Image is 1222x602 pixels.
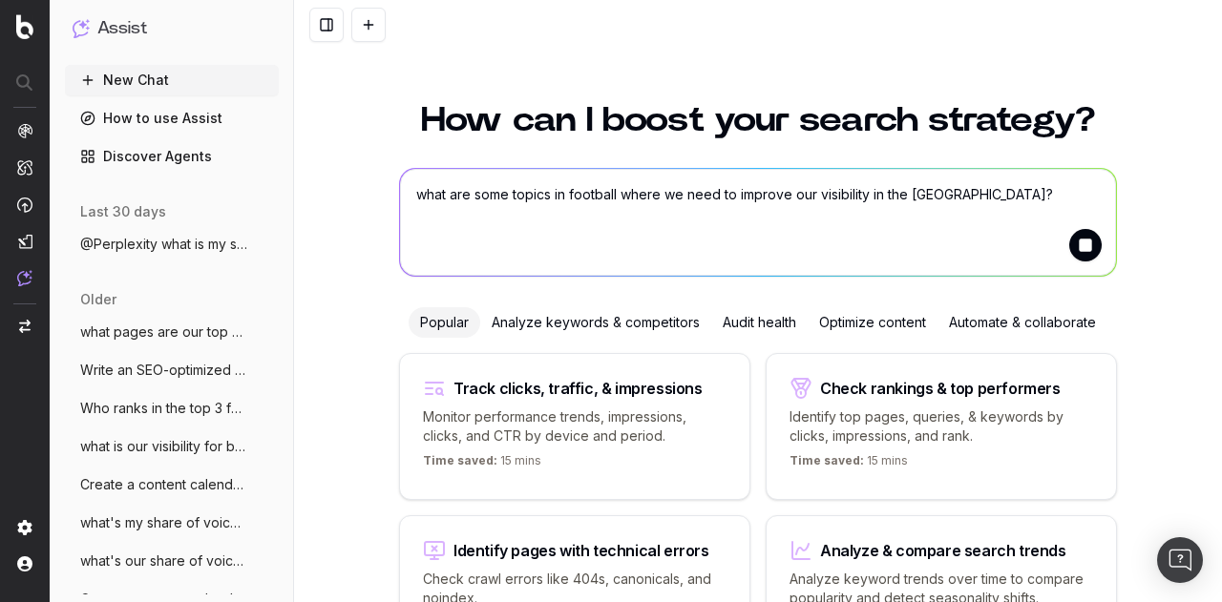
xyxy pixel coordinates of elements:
[80,290,116,309] span: older
[399,103,1117,137] h1: How can I boost your search strategy?
[16,14,33,39] img: Botify logo
[17,520,32,535] img: Setting
[17,159,32,176] img: Intelligence
[790,407,1093,446] p: Identify top pages, queries, & keywords by clicks, impressions, and rank.
[400,169,1116,276] textarea: what are some topics in football where we need to improve our visibility in the [GEOGRAPHIC_DATA]?
[790,453,864,467] span: Time saved:
[65,317,279,347] button: what pages are our top performers in col
[80,361,248,380] span: Write an SEO-optimized article about the
[80,322,248,342] span: what pages are our top performers in col
[97,15,147,42] h1: Assist
[80,399,248,418] span: Who ranks in the top 3 for 'best running
[65,65,279,95] button: New Chat
[1157,537,1203,583] div: Open Intercom Messenger
[65,469,279,500] button: Create a content calendar using trends &
[17,197,32,213] img: Activation
[80,551,248,571] span: what's our share of voice for football c
[938,307,1107,338] div: Automate & collaborate
[17,556,32,571] img: My account
[65,103,279,134] a: How to use Assist
[423,407,727,446] p: Monitor performance trends, impressions, clicks, and CTR by device and period.
[65,229,279,259] button: @Perplexity what is my search visibility
[80,235,248,254] span: @Perplexity what is my search visibility
[65,546,279,576] button: what's our share of voice for football c
[73,15,271,42] button: Assist
[65,508,279,538] button: what's my share of voice in us for footb
[409,307,480,338] div: Popular
[820,381,1061,396] div: Check rankings & top performers
[820,543,1066,558] div: Analyze & compare search trends
[19,320,31,333] img: Switch project
[17,270,32,286] img: Assist
[80,475,248,494] span: Create a content calendar using trends &
[73,19,90,37] img: Assist
[790,453,908,476] p: 15 mins
[65,355,279,385] button: Write an SEO-optimized article about the
[80,202,166,221] span: last 30 days
[17,234,32,249] img: Studio
[80,513,248,532] span: what's my share of voice in us for footb
[423,453,541,476] p: 15 mins
[17,123,32,138] img: Analytics
[453,381,703,396] div: Track clicks, traffic, & impressions
[480,307,711,338] div: Analyze keywords & competitors
[711,307,808,338] div: Audit health
[808,307,938,338] div: Optimize content
[453,543,709,558] div: Identify pages with technical errors
[423,453,497,467] span: Time saved:
[80,437,248,456] span: what is our visibility for basketball fo
[65,141,279,172] a: Discover Agents
[65,431,279,462] button: what is our visibility for basketball fo
[65,393,279,424] button: Who ranks in the top 3 for 'best running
